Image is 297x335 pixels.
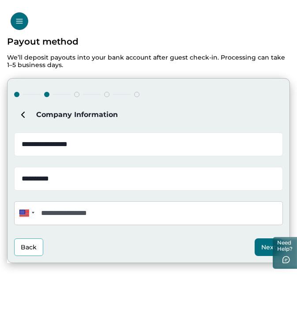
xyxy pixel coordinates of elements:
[14,238,43,256] button: Back
[14,106,32,124] button: Subtract
[7,36,79,47] p: Payout method
[14,201,37,225] div: United States: + 1
[11,12,28,30] button: Open Menu
[7,47,290,69] p: We’ll deposit payouts into your bank account after guest check-in. Processing can take 1–5 busine...
[255,238,283,256] button: Next
[14,106,283,124] h4: Company Information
